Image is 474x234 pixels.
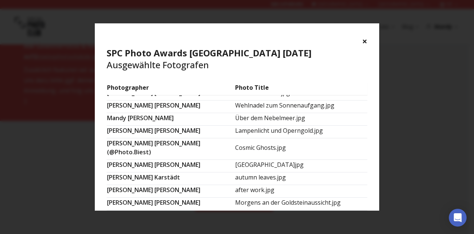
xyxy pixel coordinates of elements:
td: [PERSON_NAME] [PERSON_NAME] (@photo.biest) [107,138,235,160]
td: [PERSON_NAME] [PERSON_NAME] [107,198,235,210]
td: [PERSON_NAME] Karstädt [107,172,235,185]
td: Cosmic Ghosts.jpg [235,138,367,160]
td: Lampenlicht und Operngold.jpg [235,126,367,138]
td: [PERSON_NAME] [PERSON_NAME] [107,185,235,198]
button: × [362,35,367,47]
td: Photographer [107,83,235,95]
td: Mandy [PERSON_NAME] [107,113,235,126]
td: Morgens an der Goldsteinaussicht.jpg [235,198,367,210]
td: [PERSON_NAME] [PERSON_NAME] [107,100,235,113]
td: Photo Title [235,83,367,95]
td: Wehlnadel zum Sonnenaufgang.jpg [235,100,367,113]
td: Über dem Nebelmeer.jpg [235,113,367,126]
td: [PERSON_NAME] [PERSON_NAME] [107,126,235,138]
h4: Ausgewählte Fotografen [107,47,367,71]
td: [GEOGRAPHIC_DATA]jpg [235,160,367,172]
td: after work.jpg [235,185,367,198]
td: autumn leaves.jpg [235,172,367,185]
td: [PERSON_NAME] [PERSON_NAME] [107,210,235,223]
b: SPC Photo Awards [GEOGRAPHIC_DATA] [DATE] [107,47,311,59]
td: Im Schatten der Sonne.jpg [235,210,367,223]
td: [PERSON_NAME] [PERSON_NAME] [107,160,235,172]
div: Open Intercom Messenger [449,209,467,227]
